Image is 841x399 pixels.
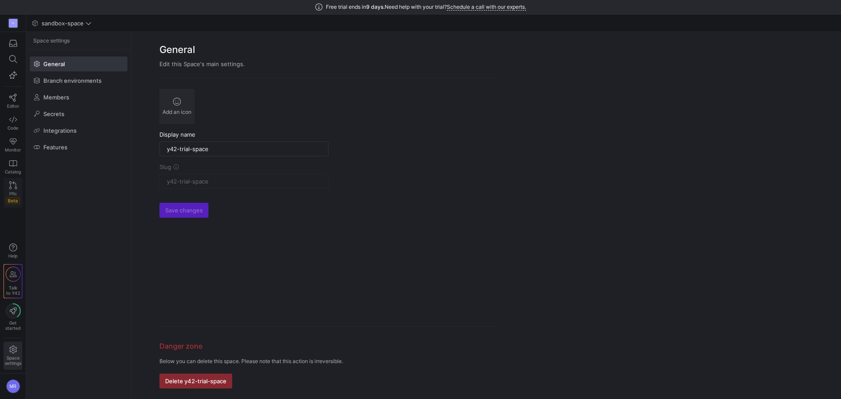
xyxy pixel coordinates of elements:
[159,358,498,364] p: Below you can delete this space. Please note that this action is irreversible.
[447,4,526,11] a: Schedule a call with our experts.
[159,131,195,138] span: Display name
[6,197,20,204] span: Beta
[366,4,385,10] span: 9 days.
[4,240,22,262] button: Help
[159,341,498,351] h3: Danger zone
[4,134,22,156] a: Monitor
[326,4,526,10] span: Free trial ends in Need help with your trial?
[6,379,20,393] div: MR
[30,106,127,121] a: Secrets
[4,377,22,395] button: MR
[159,374,232,388] button: Delete y42-trial-space
[43,144,67,151] span: Features
[4,90,22,112] a: Editor
[30,140,127,155] a: Features
[5,320,21,331] span: Get started
[4,178,22,208] a: PRsBeta
[4,112,22,134] a: Code
[42,20,84,27] span: sandbox-space
[165,378,226,385] span: Delete y42-trial-space
[5,355,21,366] span: Space settings
[9,19,18,28] div: N
[43,77,102,84] span: Branch environments
[4,16,22,31] a: N
[43,110,64,117] span: Secrets
[30,90,127,105] a: Members
[9,191,17,196] span: PRs
[30,73,127,88] a: Branch environments
[43,94,69,101] span: Members
[159,163,171,170] span: Slug
[4,265,22,298] a: Talkto Y42
[4,342,22,370] a: Spacesettings
[30,56,127,71] a: General
[4,156,22,178] a: Catalog
[159,60,498,67] div: Edit this Space's main settings.
[159,42,498,57] h2: General
[33,38,70,44] span: Space settings
[30,18,94,29] button: sandbox-space
[7,103,19,109] span: Editor
[6,285,20,296] span: Talk to Y42
[30,123,127,138] a: Integrations
[163,109,191,115] span: Add an icon
[7,125,18,131] span: Code
[43,127,77,134] span: Integrations
[4,300,22,334] button: Getstarted
[7,253,18,258] span: Help
[5,147,21,152] span: Monitor
[5,169,21,174] span: Catalog
[43,60,65,67] span: General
